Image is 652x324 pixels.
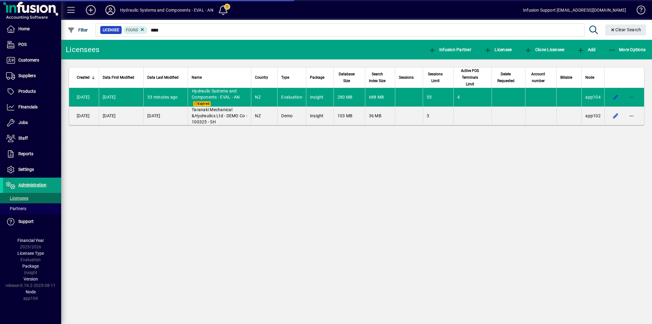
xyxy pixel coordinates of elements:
[429,47,471,52] span: Infusion Partner
[560,74,572,81] span: Billable
[6,206,26,211] span: Partners
[18,183,46,187] span: Administration
[427,71,444,84] span: Sessions Limit
[143,107,188,125] td: [DATE]
[277,88,306,107] td: Evaluation
[147,74,184,81] div: Data Last Modified
[255,74,268,81] span: Country
[101,5,120,16] button: Profile
[69,88,99,107] td: [DATE]
[18,167,34,172] span: Settings
[607,44,647,55] button: More Options
[523,44,566,55] button: Clone Licensee
[453,88,492,107] td: 4
[483,44,514,55] button: Licensee
[18,73,36,78] span: Suppliers
[99,107,143,125] td: [DATE]
[529,71,547,84] span: Account number
[3,203,61,214] a: Partners
[525,47,564,52] span: Clone Licensee
[255,74,274,81] div: Country
[337,71,356,84] span: Database Size
[495,71,521,84] div: Delete Requested
[627,111,636,121] button: More options
[3,162,61,177] a: Settings
[610,27,641,32] span: Clear Search
[103,27,119,33] span: Licensee
[333,88,365,107] td: 280 MB
[123,26,148,34] mat-chip: Found Status: Found
[143,88,188,107] td: 33 minutes ago
[3,53,61,68] a: Customers
[3,84,61,99] a: Products
[81,5,101,16] button: Add
[529,71,553,84] div: Account number
[77,74,90,81] span: Created
[26,289,36,294] span: Node
[577,47,595,52] span: Add
[3,193,61,203] a: Licensees
[77,74,95,81] div: Created
[365,107,395,125] td: 36 MB
[69,107,99,125] td: [DATE]
[337,71,361,84] div: Database Size
[627,92,636,102] button: More options
[103,74,140,81] div: Data First Modified
[120,5,213,15] div: Hydraulic Systems and Components - EVAL - AN
[18,136,28,141] span: Staff
[18,120,28,125] span: Jobs
[310,74,330,81] div: Package
[3,100,61,115] a: Financials
[66,24,90,36] button: Filter
[399,74,414,81] span: Sessions
[99,88,143,107] td: [DATE]
[427,44,473,55] button: Infusion Partner
[523,5,626,15] div: Infusion Support [EMAIL_ADDRESS][DOMAIN_NAME]
[3,131,61,146] a: Staff
[18,151,33,156] span: Reports
[369,71,391,84] div: Search Index Size
[277,107,306,125] td: Demo
[585,113,601,118] span: app102.prod.infusionbusinesssoftware.com
[310,74,324,81] span: Package
[560,74,578,81] div: Billable
[17,238,44,243] span: Financial Year
[3,115,61,130] a: Jobs
[251,107,277,125] td: NZ
[193,101,211,106] span: Expired
[103,74,134,81] span: Data First Modified
[306,107,333,125] td: Insight
[24,277,38,281] span: Version
[399,74,419,81] div: Sessions
[3,37,61,52] a: POS
[457,67,482,88] span: Active POS Terminals Limit
[18,26,30,31] span: Home
[585,74,601,81] div: Node
[147,74,179,81] span: Data Last Modified
[18,42,27,47] span: POS
[423,107,453,125] td: 3
[192,107,247,124] span: Taranaki Mechanical & aulics Ltd - DEMO Co - 100325 - SH
[611,92,621,102] button: Edit
[369,71,386,84] span: Search Index Size
[18,219,34,224] span: Support
[457,67,488,88] div: Active POS Terminals Limit
[194,113,204,118] em: Hydr
[3,214,61,229] a: Support
[66,45,99,55] div: Licensees
[68,28,88,32] span: Filter
[333,107,365,125] td: 103 MB
[18,104,38,109] span: Financials
[365,88,395,107] td: 688 MB
[3,68,61,84] a: Suppliers
[192,74,247,81] div: Name
[17,251,44,256] span: Licensee Type
[585,74,594,81] span: Node
[605,24,646,36] button: Clear
[6,196,28,201] span: Licensees
[495,71,516,84] span: Delete Requested
[281,74,302,81] div: Type
[484,47,512,52] span: Licensee
[609,47,646,52] span: More Options
[18,58,39,62] span: Customers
